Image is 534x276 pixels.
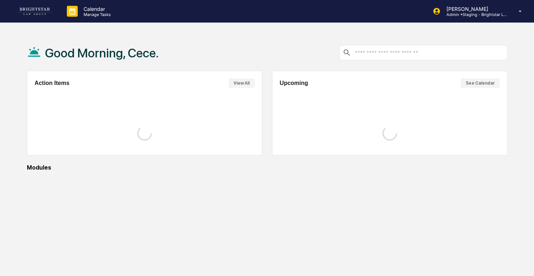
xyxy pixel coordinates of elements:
p: Admin • Staging - Brightstar Law Group [441,12,508,17]
h2: Upcoming [280,80,308,86]
div: Modules [27,164,507,171]
p: [PERSON_NAME] [441,6,508,12]
p: Manage Tasks [78,12,114,17]
img: logo [17,8,52,15]
h2: Action Items [35,80,69,86]
h1: Good Morning, Cece. [45,46,159,60]
button: See Calendar [461,78,500,88]
p: Calendar [78,6,114,12]
button: View All [228,78,255,88]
